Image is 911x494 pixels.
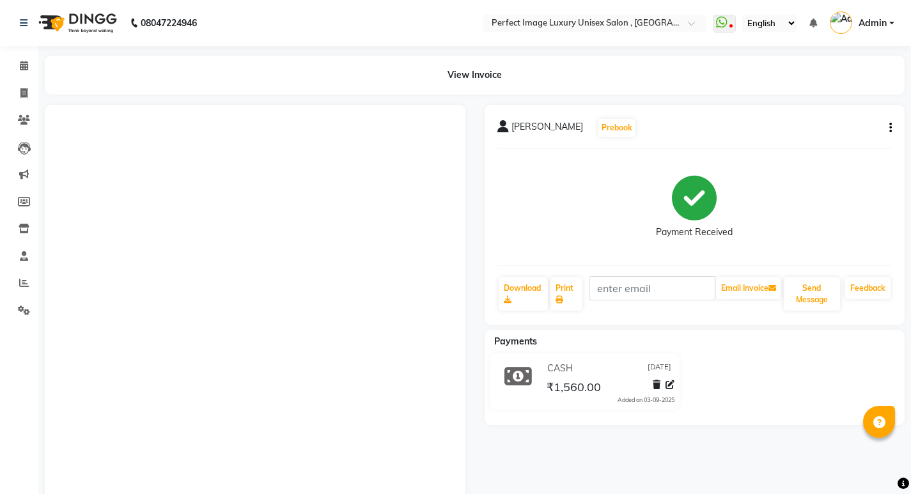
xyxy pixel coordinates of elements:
[45,56,905,95] div: View Invoice
[716,277,781,299] button: Email Invoice
[141,5,197,41] b: 08047224946
[499,277,548,311] a: Download
[857,443,898,481] iframe: chat widget
[547,380,601,398] span: ₹1,560.00
[589,276,715,300] input: enter email
[618,396,674,405] div: Added on 03-09-2025
[511,120,583,138] span: [PERSON_NAME]
[33,5,120,41] img: logo
[550,277,582,311] a: Print
[784,277,840,311] button: Send Message
[845,277,891,299] a: Feedback
[494,336,537,347] span: Payments
[547,362,573,375] span: CASH
[830,12,852,34] img: Admin
[656,226,733,239] div: Payment Received
[598,119,635,137] button: Prebook
[859,17,887,30] span: Admin
[648,362,671,375] span: [DATE]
